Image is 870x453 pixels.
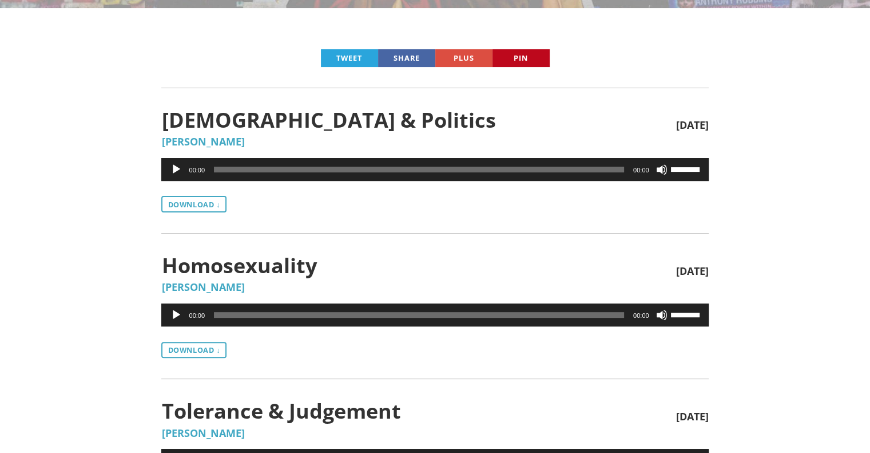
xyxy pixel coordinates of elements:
[161,196,227,212] a: Download ↓
[189,312,205,319] span: 00:00
[161,342,227,358] a: Download ↓
[214,167,624,172] span: Time Slider
[170,309,182,321] button: Play
[161,304,708,326] div: Audio Player
[671,158,703,179] a: Volume Slider
[633,167,649,174] span: 00:00
[161,109,676,132] span: [DEMOGRAPHIC_DATA] & Politics
[161,158,708,181] div: Audio Player
[161,136,708,148] h5: [PERSON_NAME]
[378,49,435,67] a: Share
[492,49,550,67] a: Pin
[676,120,709,131] span: [DATE]
[671,304,703,324] a: Volume Slider
[321,49,378,67] a: Tweet
[633,312,649,319] span: 00:00
[161,428,708,439] h5: [PERSON_NAME]
[656,164,668,175] button: Mute
[435,49,492,67] a: Plus
[676,266,709,277] span: [DATE]
[214,312,624,318] span: Time Slider
[170,164,182,175] button: Play
[676,411,709,423] span: [DATE]
[656,309,668,321] button: Mute
[189,167,205,174] span: 00:00
[161,254,676,277] span: Homosexuality
[161,400,676,423] span: Tolerance & Judgement
[161,282,708,293] h5: [PERSON_NAME]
